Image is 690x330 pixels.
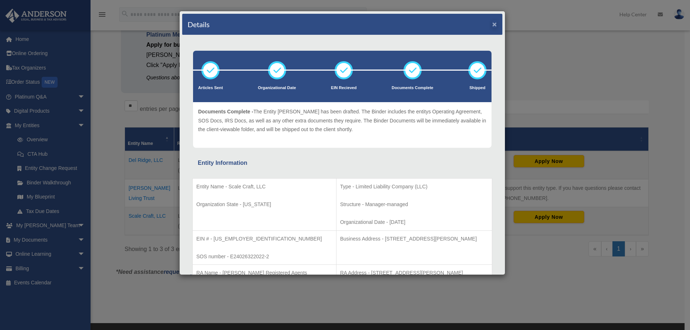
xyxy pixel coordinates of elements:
[258,84,296,92] p: Organizational Date
[468,84,486,92] p: Shipped
[340,182,488,191] p: Type - Limited Liability Company (LLC)
[340,268,488,277] p: RA Address - [STREET_ADDRESS][PERSON_NAME]
[331,84,357,92] p: EIN Recieved
[196,252,333,261] p: SOS number - E24026322022-2
[196,182,333,191] p: Entity Name - Scale Craft, LLC
[340,234,488,243] p: Business Address - [STREET_ADDRESS][PERSON_NAME]
[392,84,433,92] p: Documents Complete
[492,20,497,28] button: ×
[198,109,253,114] span: Documents Complete -
[340,218,488,227] p: Organizational Date - [DATE]
[198,158,487,168] div: Entity Information
[198,84,223,92] p: Articles Sent
[196,200,333,209] p: Organization State - [US_STATE]
[340,200,488,209] p: Structure - Manager-managed
[188,19,210,29] h4: Details
[198,107,486,134] p: The Entity [PERSON_NAME] has been drafted. The Binder includes the entitys Operating Agreement, S...
[196,234,333,243] p: EIN # - [US_EMPLOYER_IDENTIFICATION_NUMBER]
[196,268,333,277] p: RA Name - [PERSON_NAME] Registered Agents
